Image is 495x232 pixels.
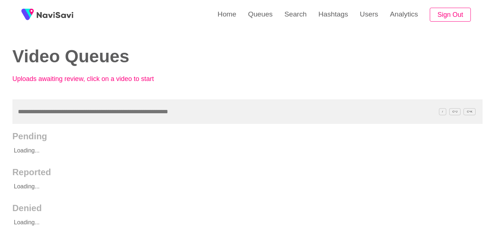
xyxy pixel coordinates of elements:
img: fireSpot [37,11,73,18]
p: Loading... [12,141,436,160]
p: Loading... [12,177,436,196]
span: C^K [463,108,476,115]
h2: Pending [12,131,483,141]
button: Sign Out [430,8,471,22]
img: fireSpot [18,5,37,24]
h2: Video Queues [12,47,237,66]
p: Loading... [12,213,436,232]
p: Uploads awaiting review, click on a video to start [12,75,174,83]
h2: Denied [12,203,483,213]
h2: Reported [12,167,483,177]
span: C^J [449,108,461,115]
span: / [439,108,446,115]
